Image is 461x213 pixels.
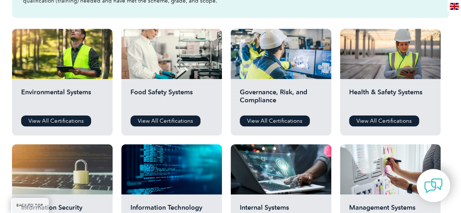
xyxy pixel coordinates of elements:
[21,115,91,126] a: View All Certifications
[450,3,459,10] img: en
[130,115,200,126] a: View All Certifications
[240,115,310,126] a: View All Certifications
[349,115,419,126] a: View All Certifications
[349,88,431,110] h2: Health & Safety Systems
[130,88,213,110] h2: Food Safety Systems
[424,177,442,195] img: contact-chat.png
[240,88,322,110] h2: Governance, Risk, and Compliance
[21,88,103,110] h2: Environmental Systems
[11,198,49,213] a: BACK TO TOP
